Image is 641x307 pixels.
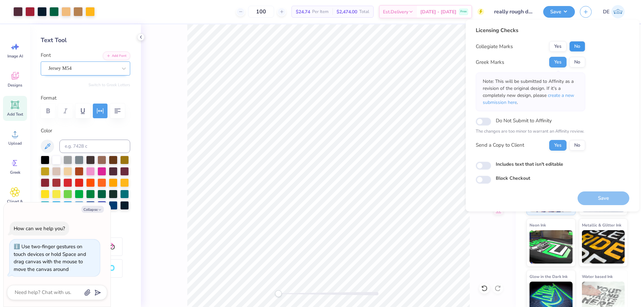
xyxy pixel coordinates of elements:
input: e.g. 7428 c [59,140,130,153]
span: Water based Ink [582,273,613,280]
span: Glow in the Dark Ink [529,273,568,280]
button: No [569,41,585,52]
span: Image AI [7,53,23,59]
button: No [569,57,585,67]
label: Block Checkout [496,175,530,182]
span: Designs [8,83,22,88]
div: Licensing Checks [476,26,585,34]
div: Collegiate Marks [476,43,513,50]
span: Add Text [7,112,23,117]
div: Use two-finger gestures on touch devices or hold Space and drag canvas with the mouse to move the... [14,243,86,273]
span: Metallic & Glitter Ink [582,221,621,228]
p: Note: This will be submitted to Affinity as a revision of the original design. If it's a complete... [483,78,578,106]
img: Metallic & Glitter Ink [582,230,625,264]
span: Total [359,8,369,15]
span: Clipart & logos [4,199,26,209]
label: Font [41,51,51,59]
label: Format [41,94,130,102]
button: Collapse [81,206,104,213]
div: How can we help you? [14,225,65,232]
span: Neon Ink [529,221,546,228]
span: Est. Delivery [383,8,408,15]
span: Greek [10,170,20,175]
button: No [569,140,585,151]
p: The changes are too minor to warrant an Affinity review. [476,128,585,135]
button: Yes [549,57,567,67]
span: Upload [8,141,22,146]
button: Save [543,6,575,18]
div: Text Tool [41,36,130,45]
img: Neon Ink [529,230,573,264]
button: Add Font [103,51,130,60]
label: Includes text that isn't editable [496,161,563,168]
label: Color [41,127,130,135]
span: DE [603,8,610,16]
button: Switch to Greek Letters [88,82,130,88]
div: Accessibility label [275,290,282,297]
button: Yes [549,140,567,151]
span: $2,474.00 [337,8,357,15]
span: Per Item [312,8,329,15]
input: – – [248,6,274,18]
span: $24.74 [296,8,310,15]
span: [DATE] - [DATE] [420,8,456,15]
input: Untitled Design [489,5,538,18]
span: Free [460,9,467,14]
button: Yes [549,41,567,52]
div: Greek Marks [476,58,504,66]
a: DE [600,5,628,18]
img: Djian Evardoni [611,5,625,18]
div: Send a Copy to Client [476,141,524,149]
label: Do Not Submit to Affinity [496,116,552,125]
